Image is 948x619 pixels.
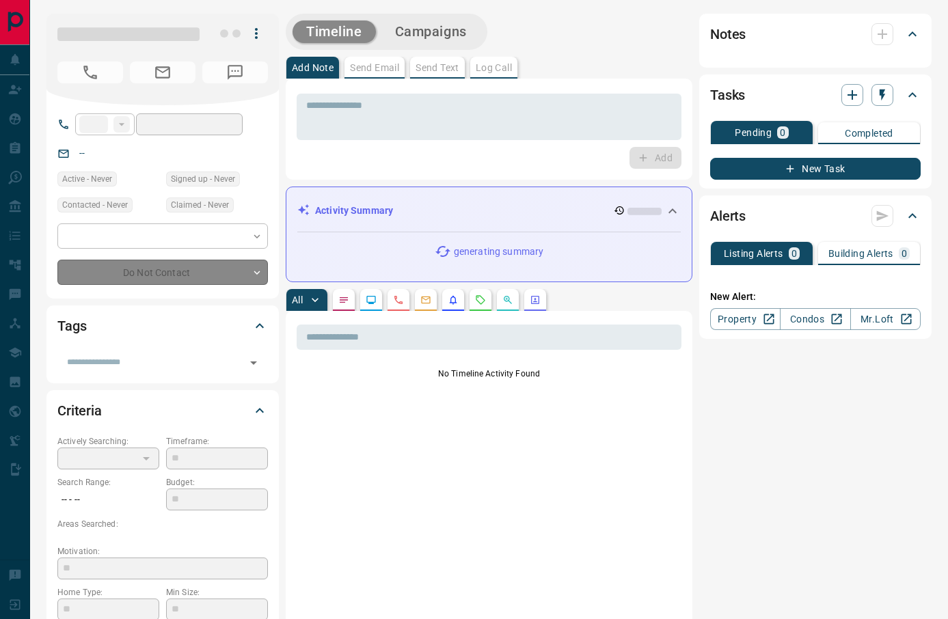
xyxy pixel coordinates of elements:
a: Property [710,308,781,330]
p: Add Note [292,63,334,72]
div: Do Not Contact [57,260,268,285]
span: Contacted - Never [62,198,128,212]
span: No Number [202,61,268,83]
p: New Alert: [710,290,921,304]
p: generating summary [454,245,543,259]
p: 0 [902,249,907,258]
svg: Lead Browsing Activity [366,294,377,305]
button: Open [244,353,263,372]
div: Activity Summary [297,198,681,223]
p: Building Alerts [828,249,893,258]
p: Motivation: [57,545,268,558]
span: No Email [130,61,195,83]
h2: Tags [57,315,86,337]
p: Areas Searched: [57,518,268,530]
p: Home Type: [57,586,159,599]
div: Notes [710,18,921,51]
div: Alerts [710,200,921,232]
button: Campaigns [381,20,480,43]
a: -- [79,148,85,159]
button: New Task [710,158,921,180]
p: 0 [780,128,785,137]
p: 0 [791,249,797,258]
h2: Criteria [57,400,102,422]
p: Activity Summary [315,204,393,218]
span: Active - Never [62,172,112,186]
svg: Calls [393,294,404,305]
button: Timeline [293,20,376,43]
h2: Notes [710,23,746,45]
svg: Emails [420,294,431,305]
p: Search Range: [57,476,159,489]
span: Signed up - Never [171,172,235,186]
svg: Agent Actions [530,294,541,305]
div: Criteria [57,394,268,427]
p: Listing Alerts [724,249,783,258]
svg: Opportunities [502,294,513,305]
p: All [292,295,303,305]
p: No Timeline Activity Found [297,368,681,380]
a: Mr.Loft [850,308,921,330]
p: -- - -- [57,489,159,511]
span: Claimed - Never [171,198,229,212]
svg: Listing Alerts [448,294,459,305]
svg: Requests [475,294,486,305]
p: Min Size: [166,586,268,599]
h2: Alerts [710,205,746,227]
p: Actively Searching: [57,435,159,448]
div: Tasks [710,79,921,111]
a: Condos [780,308,850,330]
p: Budget: [166,476,268,489]
div: Tags [57,309,268,342]
p: Timeframe: [166,435,268,448]
span: No Number [57,61,123,83]
h2: Tasks [710,84,745,106]
p: Completed [845,128,893,138]
p: Pending [735,128,772,137]
svg: Notes [338,294,349,305]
